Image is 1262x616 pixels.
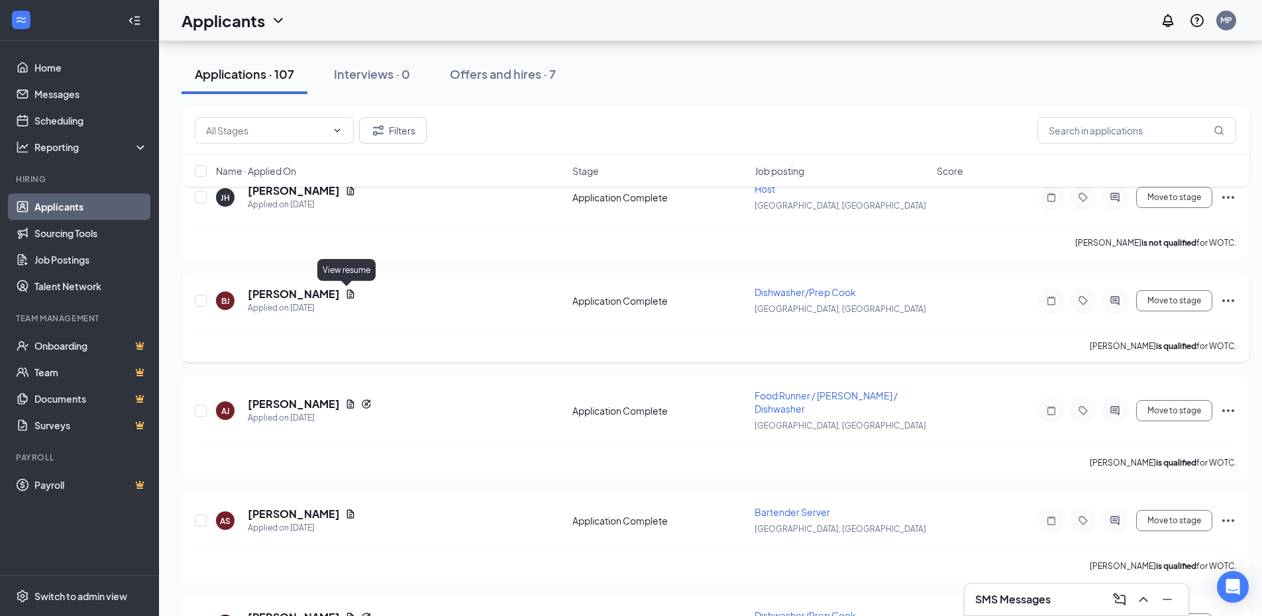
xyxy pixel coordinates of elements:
[345,289,356,299] svg: Document
[1107,405,1123,416] svg: ActiveChat
[16,452,145,463] div: Payroll
[195,66,294,82] div: Applications · 107
[1090,457,1236,468] p: [PERSON_NAME] for WOTC.
[361,399,372,409] svg: Reapply
[34,220,148,246] a: Sourcing Tools
[332,125,342,136] svg: ChevronDown
[1160,13,1176,28] svg: Notifications
[755,421,926,431] span: [GEOGRAPHIC_DATA], [GEOGRAPHIC_DATA]
[1075,237,1236,248] p: [PERSON_NAME] for WOTC.
[248,507,340,521] h5: [PERSON_NAME]
[1075,295,1091,306] svg: Tag
[1075,405,1091,416] svg: Tag
[1037,117,1236,144] input: Search in applications
[1043,295,1059,306] svg: Note
[206,123,327,138] input: All Stages
[1220,293,1236,309] svg: Ellipses
[345,509,356,519] svg: Document
[216,164,296,178] span: Name · Applied On
[270,13,286,28] svg: ChevronDown
[34,385,148,412] a: DocumentsCrown
[450,66,556,82] div: Offers and hires · 7
[1220,403,1236,419] svg: Ellipses
[248,521,356,535] div: Applied on [DATE]
[1043,515,1059,526] svg: Note
[1043,405,1059,416] svg: Note
[1189,13,1205,28] svg: QuestionInfo
[1136,400,1212,421] button: Move to stage
[128,14,141,27] svg: Collapse
[1220,513,1236,529] svg: Ellipses
[1136,290,1212,311] button: Move to stage
[572,514,747,527] div: Application Complete
[755,304,926,314] span: [GEOGRAPHIC_DATA], [GEOGRAPHIC_DATA]
[1090,560,1236,572] p: [PERSON_NAME] for WOTC.
[755,506,830,518] span: Bartender Server
[34,81,148,107] a: Messages
[1109,589,1130,610] button: ComposeMessage
[1112,591,1128,607] svg: ComposeMessage
[975,592,1051,607] h3: SMS Messages
[34,359,148,385] a: TeamCrown
[221,295,230,307] div: BJ
[1214,125,1224,136] svg: MagnifyingGlass
[1156,458,1196,468] b: is qualified
[221,405,230,417] div: AJ
[1107,515,1123,526] svg: ActiveChat
[1156,561,1196,571] b: is qualified
[1075,515,1091,526] svg: Tag
[1136,510,1212,531] button: Move to stage
[572,294,747,307] div: Application Complete
[16,590,29,603] svg: Settings
[16,140,29,154] svg: Analysis
[34,472,148,498] a: PayrollCrown
[34,333,148,359] a: OnboardingCrown
[370,123,386,138] svg: Filter
[248,198,356,211] div: Applied on [DATE]
[755,164,804,178] span: Job posting
[34,107,148,134] a: Scheduling
[937,164,963,178] span: Score
[248,397,340,411] h5: [PERSON_NAME]
[317,259,376,281] div: View resume
[248,411,372,425] div: Applied on [DATE]
[1090,340,1236,352] p: [PERSON_NAME] for WOTC.
[1141,238,1196,248] b: is not qualified
[34,193,148,220] a: Applicants
[16,174,145,185] div: Hiring
[755,389,898,415] span: Food Runner / [PERSON_NAME] / Dishwasher
[572,164,599,178] span: Stage
[1107,295,1123,306] svg: ActiveChat
[34,412,148,438] a: SurveysCrown
[248,301,356,315] div: Applied on [DATE]
[1157,589,1178,610] button: Minimize
[572,404,747,417] div: Application Complete
[34,140,148,154] div: Reporting
[15,13,28,26] svg: WorkstreamLogo
[1159,591,1175,607] svg: Minimize
[755,286,856,298] span: Dishwasher/Prep Cook
[1217,571,1249,603] div: Open Intercom Messenger
[1156,341,1196,351] b: is qualified
[34,273,148,299] a: Talent Network
[359,117,427,144] button: Filter Filters
[345,399,356,409] svg: Document
[34,590,127,603] div: Switch to admin view
[34,246,148,273] a: Job Postings
[755,524,926,534] span: [GEOGRAPHIC_DATA], [GEOGRAPHIC_DATA]
[182,9,265,32] h1: Applicants
[248,287,340,301] h5: [PERSON_NAME]
[1133,589,1154,610] button: ChevronUp
[1220,15,1232,26] div: MP
[334,66,410,82] div: Interviews · 0
[34,54,148,81] a: Home
[16,313,145,324] div: Team Management
[755,201,926,211] span: [GEOGRAPHIC_DATA], [GEOGRAPHIC_DATA]
[220,515,231,527] div: AS
[1135,591,1151,607] svg: ChevronUp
